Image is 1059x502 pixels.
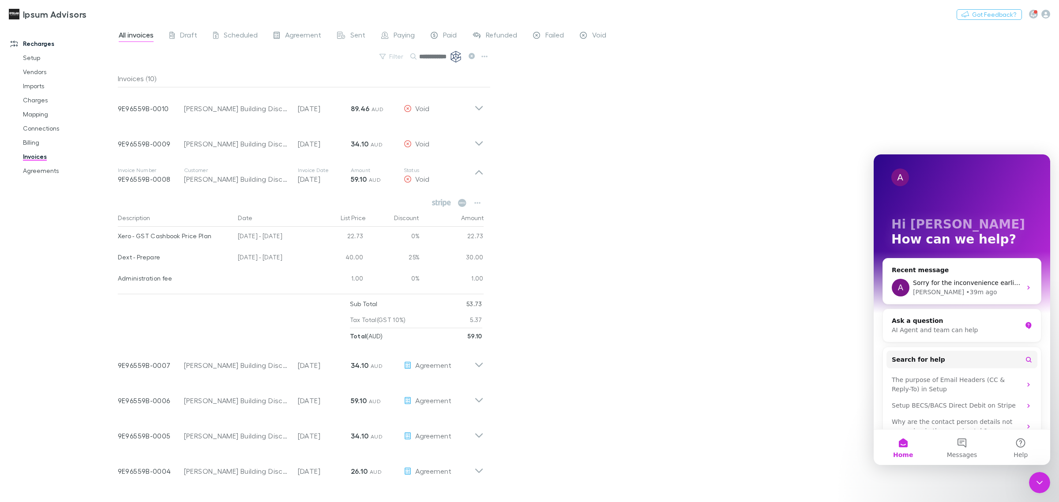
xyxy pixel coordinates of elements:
[470,312,482,328] p: 5.37
[367,269,420,290] div: 0%
[351,361,369,370] strong: 34.10
[184,174,289,184] div: [PERSON_NAME] Building Discretionary Trust
[118,103,184,114] p: 9E96559B-0010
[298,167,351,174] p: Invoice Date
[118,227,231,245] div: Xero - GST Cashbook Price Plan
[415,175,429,183] span: Void
[394,30,415,42] span: Paying
[14,107,124,121] a: Mapping
[351,431,369,440] strong: 34.10
[415,396,451,405] span: Agreement
[370,468,382,475] span: AUD
[14,79,124,93] a: Imports
[1029,472,1050,493] iframe: Intercom live chat
[351,467,368,476] strong: 26.10
[351,396,367,405] strong: 59.10
[874,154,1050,465] iframe: Intercom live chat
[367,248,420,269] div: 25%
[415,431,451,440] span: Agreement
[314,269,367,290] div: 1.00
[224,30,258,42] span: Scheduled
[118,269,231,288] div: Administration fee
[957,9,1022,20] button: Got Feedback?
[184,431,289,441] div: [PERSON_NAME] Building Discretionary Trust
[298,103,351,114] p: [DATE]
[92,133,123,142] div: • 39m ago
[351,167,404,174] p: Amount
[118,139,184,149] p: 9E96559B-0009
[372,106,383,112] span: AUD
[486,30,517,42] span: Refunded
[234,227,314,248] div: [DATE] - [DATE]
[298,466,351,476] p: [DATE]
[351,139,369,148] strong: 34.10
[9,9,19,19] img: Ipsum Advisors's Logo
[350,328,383,344] p: ( AUD )
[111,158,491,193] div: Invoice Number9E96559B-0008Customer[PERSON_NAME] Building Discretionary TrustInvoice Date[DATE]Am...
[184,139,289,149] div: [PERSON_NAME] Building Discretionary Trust
[118,248,231,266] div: Dext - Prepare
[367,227,420,248] div: 0%
[111,123,491,158] div: 9E96559B-0009[PERSON_NAME] Building Discretionary Trust[DATE]34.10 AUDVoid
[350,30,365,42] span: Sent
[118,360,184,371] p: 9E96559B-0007
[415,139,429,148] span: Void
[371,141,383,148] span: AUD
[118,466,184,476] p: 9E96559B-0004
[184,360,289,371] div: [PERSON_NAME] Building Discretionary Trust
[4,4,92,25] a: Ipsum Advisors
[18,247,148,256] div: Setup BECS/BACS Direct Debit on Stripe
[14,164,124,178] a: Agreements
[119,30,154,42] span: All invoices
[14,65,124,79] a: Vendors
[350,312,406,328] p: Tax Total (GST 10%)
[18,162,148,171] div: Ask a question
[111,87,491,123] div: 9E96559B-0010[PERSON_NAME] Building Discretionary Trust[DATE]89.46 AUDVoid
[18,221,148,240] div: The purpose of Email Headers (CC & Reply-To) in Setup
[118,431,184,441] p: 9E96559B-0005
[13,196,164,214] button: Search for help
[18,263,148,281] div: Why are the contact person details not appearing in the mapping tab?
[140,297,154,303] span: Help
[184,103,289,114] div: [PERSON_NAME] Building Discretionary Trust
[73,297,104,303] span: Messages
[298,431,351,441] p: [DATE]
[468,332,482,340] strong: 59.10
[350,296,378,312] p: Sub Total
[545,30,564,42] span: Failed
[369,398,381,405] span: AUD
[234,248,314,269] div: [DATE] - [DATE]
[180,30,197,42] span: Draft
[420,269,484,290] div: 1.00
[375,51,409,62] button: Filter
[111,415,491,450] div: 9E96559B-0005[PERSON_NAME] Building Discretionary Trust[DATE]34.10 AUDAgreement
[184,167,289,174] p: Customer
[415,467,451,475] span: Agreement
[404,167,474,174] p: Status
[415,361,451,369] span: Agreement
[371,363,383,369] span: AUD
[371,433,383,440] span: AUD
[13,259,164,285] div: Why are the contact person details not appearing in the mapping tab?
[298,139,351,149] p: [DATE]
[285,30,321,42] span: Agreement
[14,150,124,164] a: Invoices
[14,121,124,135] a: Connections
[350,332,367,340] strong: Total
[9,154,168,188] div: Ask a questionAI Agent and team can help
[14,51,124,65] a: Setup
[351,104,370,113] strong: 89.46
[415,104,429,112] span: Void
[2,37,124,51] a: Recharges
[314,227,367,248] div: 22.73
[13,217,164,243] div: The purpose of Email Headers (CC & Reply-To) in Setup
[298,174,351,184] p: [DATE]
[420,248,484,269] div: 30.00
[592,30,606,42] span: Void
[39,133,90,142] div: [PERSON_NAME]
[14,93,124,107] a: Charges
